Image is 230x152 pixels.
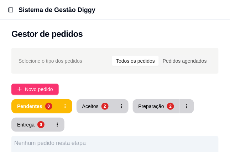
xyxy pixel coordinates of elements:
button: Novo pedido [11,84,59,95]
div: Nenhum pedido nesta etapa [14,139,216,147]
span: Novo pedido [25,85,53,93]
div: Pendentes [17,103,42,110]
span: plus [17,87,22,92]
button: Entrega0 [11,118,50,132]
div: Entrega [17,121,35,128]
h2: Gestor de pedidos [11,28,83,40]
div: Pedidos agendados [159,56,211,66]
button: Preparação2 [133,99,180,113]
div: Aceitos [82,103,99,110]
button: Aceitos2 [77,99,114,113]
h1: Sistema de Gestão Diggy [19,5,95,15]
div: 0 [45,103,52,110]
div: Preparação [138,103,164,110]
div: 2 [167,103,174,110]
div: 0 [37,121,45,128]
button: Pendentes0 [11,99,58,113]
div: 2 [101,103,109,110]
span: Selecione o tipo dos pedidos [19,57,82,65]
div: Todos os pedidos [112,56,159,66]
